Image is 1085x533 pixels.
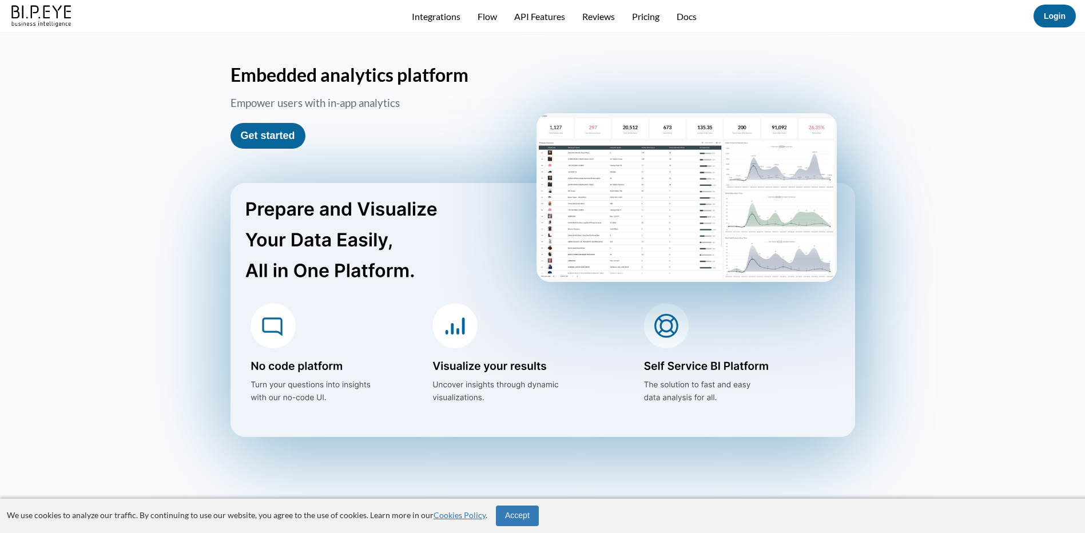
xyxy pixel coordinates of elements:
[582,11,615,22] a: Reviews
[230,123,305,149] button: Get started
[230,63,855,86] h1: Embedded analytics platform
[434,510,486,520] a: Cookies Policy
[241,130,295,141] a: Get started
[412,11,460,22] a: Integrations
[677,11,697,22] a: Docs
[1034,5,1076,27] button: Login
[9,2,75,28] img: bipeye-logo
[478,11,497,22] a: Flow
[7,510,487,521] p: We use cookies to analyze our traffic. By continuing to use our website, you agree to the use of ...
[632,11,659,22] a: Pricing
[230,97,531,113] h3: Empower users with in-app analytics
[514,11,565,22] a: API Features
[1044,11,1066,21] a: Login
[496,506,539,526] button: Accept
[536,113,837,282] img: homePageScreen2.png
